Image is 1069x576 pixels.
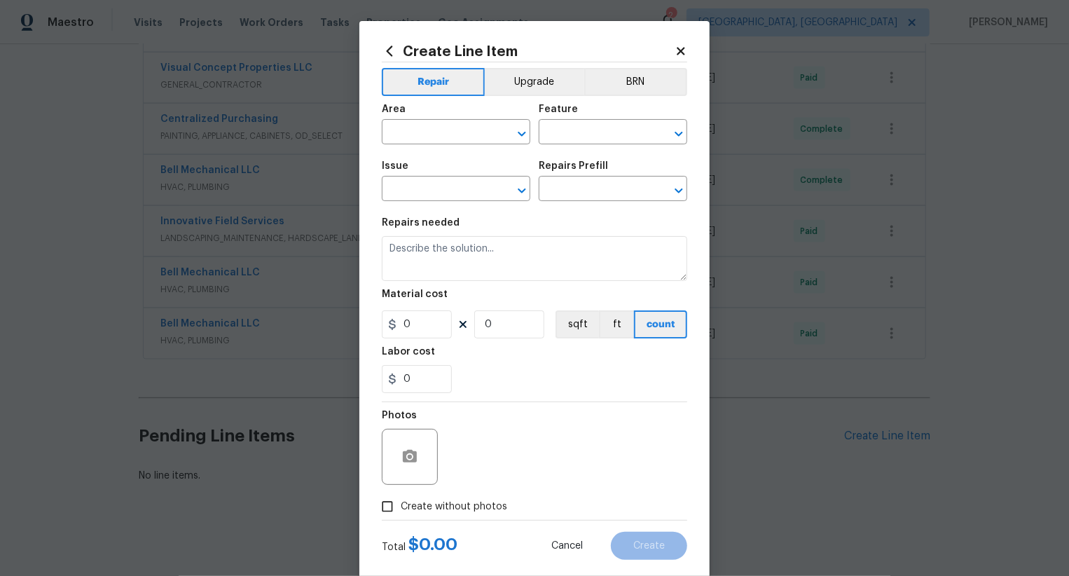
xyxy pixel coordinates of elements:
button: Open [669,124,689,144]
button: Upgrade [485,68,585,96]
span: $ 0.00 [408,536,457,553]
span: Create without photos [401,500,507,514]
h5: Photos [382,411,417,420]
button: Open [512,181,532,200]
button: Repair [382,68,485,96]
button: Open [512,124,532,144]
span: Cancel [551,541,583,551]
button: ft [599,310,634,338]
button: Open [669,181,689,200]
div: Total [382,537,457,554]
h5: Repairs needed [382,218,460,228]
h5: Feature [539,104,578,114]
button: BRN [584,68,687,96]
span: Create [633,541,665,551]
h5: Material cost [382,289,448,299]
h5: Repairs Prefill [539,161,608,171]
h5: Labor cost [382,347,435,357]
h5: Issue [382,161,408,171]
button: count [634,310,687,338]
button: sqft [556,310,599,338]
button: Create [611,532,687,560]
button: Cancel [529,532,605,560]
h5: Area [382,104,406,114]
h2: Create Line Item [382,43,675,59]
